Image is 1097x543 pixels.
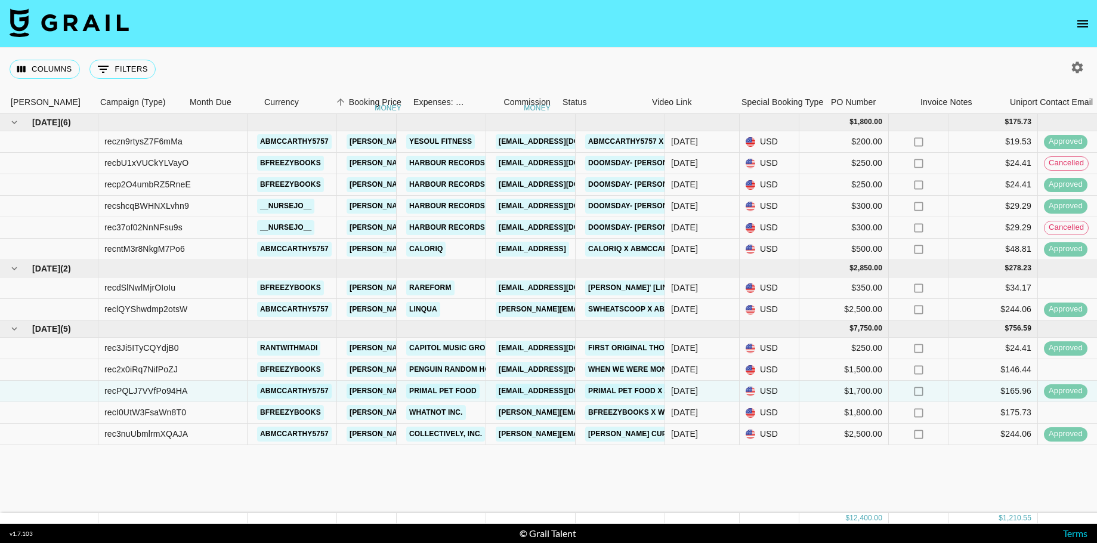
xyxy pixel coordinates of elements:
div: Jul '25 [671,221,698,233]
a: [EMAIL_ADDRESS][DOMAIN_NAME] [496,280,629,295]
a: Doomsday- [PERSON_NAME] [585,220,699,235]
span: ( 6 ) [60,116,71,128]
div: Currency [258,91,318,114]
a: [EMAIL_ADDRESS][DOMAIN_NAME] [496,384,629,399]
a: bfreezybooks [257,405,324,420]
div: Currency [264,91,299,114]
span: approved [1044,200,1087,212]
div: $300.00 [799,217,889,239]
a: [PERSON_NAME] Cups x [PERSON_NAME] [585,427,745,442]
div: USD [740,239,799,260]
div: Status [557,91,646,114]
div: rec3Ji5ITyCQYdjB0 [104,342,179,354]
div: v 1.7.103 [10,530,33,538]
button: hide children [6,114,23,131]
div: rec37of02NnNFsu9s [104,221,183,233]
div: recshcqBWHNXLvhn9 [104,200,189,212]
div: $29.29 [948,196,1038,217]
div: $ [1005,263,1009,273]
a: [EMAIL_ADDRESS][DOMAIN_NAME] [496,341,629,356]
button: Select columns [10,60,80,79]
div: $ [849,323,854,334]
div: $165.96 [948,381,1038,402]
div: USD [740,299,799,320]
div: reczn9rtysZ7F6mMa [104,135,183,147]
a: Yesoul Fitness [406,134,475,149]
div: Expenses: Remove Commission? [407,91,467,114]
a: [EMAIL_ADDRESS][DOMAIN_NAME] [496,156,629,171]
a: [EMAIL_ADDRESS][DOMAIN_NAME] [496,220,629,235]
a: Harbour Records Ltd [406,199,503,214]
span: [DATE] [32,323,60,335]
a: bfreezybooks [257,177,324,192]
span: approved [1044,179,1087,190]
div: recdSlNwlMjrOIoIu [104,282,175,294]
div: $350.00 [799,277,889,299]
a: [EMAIL_ADDRESS] [496,242,569,257]
div: $24.41 [948,338,1038,359]
a: Primal Pet Food [406,384,480,399]
span: approved [1044,343,1087,354]
a: [PERSON_NAME][EMAIL_ADDRESS][DOMAIN_NAME] [347,362,541,377]
div: Special Booking Type [736,91,825,114]
div: Campaign (Type) [100,91,166,114]
div: Jul '25 [671,157,698,169]
a: bfreezybooks [257,156,324,171]
a: [PERSON_NAME][EMAIL_ADDRESS][DOMAIN_NAME] [347,199,541,214]
div: 756.59 [1009,323,1031,334]
div: $34.17 [948,277,1038,299]
div: $500.00 [799,239,889,260]
a: [PERSON_NAME][EMAIL_ADDRESS][DOMAIN_NAME] [347,156,541,171]
a: Harbour Records Ltd [406,177,503,192]
div: $244.06 [948,299,1038,320]
div: $2,500.00 [799,299,889,320]
div: $250.00 [799,338,889,359]
div: $175.73 [948,402,1038,424]
a: Whatnot Inc. [406,405,466,420]
div: reclQYShwdmp2otsW [104,303,187,315]
div: Booker [5,91,94,114]
a: [PERSON_NAME][EMAIL_ADDRESS][DOMAIN_NAME] [347,427,541,442]
div: Aug '25 [671,282,698,294]
a: [EMAIL_ADDRESS][DOMAIN_NAME] [496,362,629,377]
div: $ [849,117,854,127]
div: Sep '25 [671,385,698,397]
div: Month Due [184,91,258,114]
button: Sort [332,94,349,110]
div: $24.41 [948,174,1038,196]
div: USD [740,131,799,153]
div: 2,850.00 [854,263,882,273]
a: [PERSON_NAME]' [Linger] x Bfreezybooks [585,280,759,295]
span: approved [1044,385,1087,397]
a: sWheatscoop x Abmccarthy5757 [585,302,725,317]
a: [PERSON_NAME][EMAIL_ADDRESS][DOMAIN_NAME] [496,427,690,442]
div: recI0UtW3FsaWn8T0 [104,406,186,418]
a: Terms [1063,527,1087,539]
div: 12,400.00 [849,513,882,523]
div: Sep '25 [671,428,698,440]
div: $ [1005,117,1009,127]
img: Grail Talent [10,8,129,37]
button: hide children [6,260,23,277]
div: Commission [503,91,551,114]
button: hide children [6,320,23,337]
span: approved [1044,243,1087,255]
button: open drawer [1071,12,1095,36]
a: abmccarthy5757 [257,384,332,399]
div: Video Link [652,91,692,114]
span: cancelled [1045,222,1088,233]
a: [PERSON_NAME][EMAIL_ADDRESS][DOMAIN_NAME] [347,384,541,399]
a: Rareform [406,280,455,295]
div: Jul '25 [671,178,698,190]
div: Campaign (Type) [94,91,184,114]
span: approved [1044,428,1087,440]
div: Jul '25 [671,200,698,212]
span: approved [1044,136,1087,147]
a: Harbour Records Ltd [406,220,503,235]
a: [PERSON_NAME][EMAIL_ADDRESS][DOMAIN_NAME] [347,134,541,149]
div: $ [849,263,854,273]
div: recp2O4umbRZ5RneE [104,178,191,190]
a: PRIMAL PET FOOD x Abmccarthy5757 [585,384,736,399]
div: Status [563,91,587,114]
div: $ [845,513,849,523]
